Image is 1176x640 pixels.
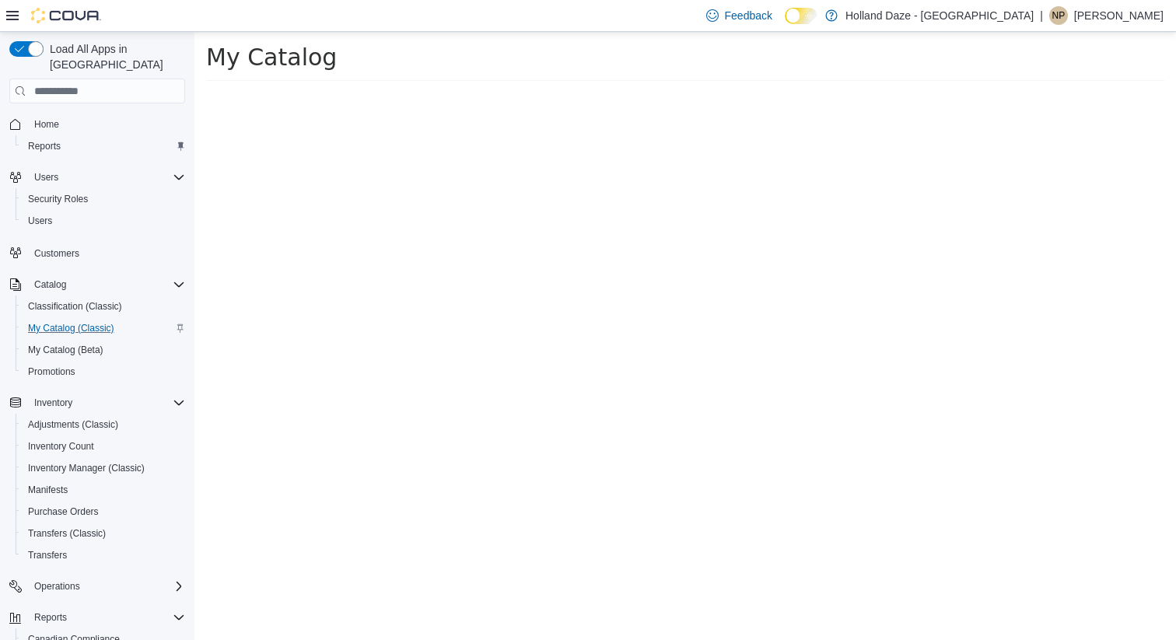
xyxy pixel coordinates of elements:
button: Purchase Orders [16,501,191,523]
a: Security Roles [22,190,94,208]
div: Niko p [1049,6,1068,25]
span: Customers [34,247,79,260]
button: Transfers (Classic) [16,523,191,544]
span: Operations [34,580,80,593]
button: Home [3,113,191,135]
span: Classification (Classic) [22,297,185,316]
span: Adjustments (Classic) [22,415,185,434]
span: My Catalog [12,12,142,39]
a: Promotions [22,362,82,381]
button: Catalog [3,274,191,296]
button: Transfers [16,544,191,566]
span: Inventory Count [22,437,185,456]
a: Inventory Manager (Classic) [22,459,151,477]
span: Purchase Orders [22,502,185,521]
span: Catalog [28,275,185,294]
a: My Catalog (Beta) [22,341,110,359]
a: Transfers [22,546,73,565]
button: My Catalog (Beta) [16,339,191,361]
a: Users [22,212,58,230]
span: Home [34,118,59,131]
span: My Catalog (Beta) [28,344,103,356]
span: Transfers (Classic) [28,527,106,540]
span: Purchase Orders [28,505,99,518]
button: Adjustments (Classic) [16,414,191,435]
span: Transfers [22,546,185,565]
p: [PERSON_NAME] [1074,6,1164,25]
span: Promotions [22,362,185,381]
a: Home [28,115,65,134]
span: Load All Apps in [GEOGRAPHIC_DATA] [44,41,185,72]
span: Security Roles [22,190,185,208]
span: Inventory Count [28,440,94,453]
span: Manifests [28,484,68,496]
button: My Catalog (Classic) [16,317,191,339]
a: Transfers (Classic) [22,524,112,543]
button: Promotions [16,361,191,383]
span: Dark Mode [785,24,786,25]
span: Users [28,168,185,187]
span: Reports [28,140,61,152]
span: Transfers (Classic) [22,524,185,543]
span: My Catalog (Classic) [22,319,185,337]
span: My Catalog (Beta) [22,341,185,359]
a: Adjustments (Classic) [22,415,124,434]
span: Users [22,212,185,230]
button: Inventory [3,392,191,414]
span: Security Roles [28,193,88,205]
span: Transfers [28,549,67,561]
button: Inventory Manager (Classic) [16,457,191,479]
span: My Catalog (Classic) [28,322,114,334]
span: Operations [28,577,185,596]
button: Inventory [28,393,79,412]
button: Inventory Count [16,435,191,457]
button: Users [3,166,191,188]
button: Operations [3,575,191,597]
button: Customers [3,241,191,264]
span: Promotions [28,365,75,378]
span: Customers [28,243,185,262]
span: Manifests [22,481,185,499]
img: Cova [31,8,101,23]
button: Reports [3,607,191,628]
button: Reports [16,135,191,157]
button: Users [16,210,191,232]
span: Np [1052,6,1066,25]
span: Feedback [725,8,772,23]
span: Inventory Manager (Classic) [22,459,185,477]
a: My Catalog (Classic) [22,319,121,337]
span: Inventory Manager (Classic) [28,462,145,474]
span: Inventory [28,393,185,412]
a: Customers [28,244,86,263]
span: Catalog [34,278,66,291]
a: Purchase Orders [22,502,105,521]
button: Manifests [16,479,191,501]
span: Users [34,171,58,184]
span: Users [28,215,52,227]
span: Inventory [34,397,72,409]
span: Reports [28,608,185,627]
button: Security Roles [16,188,191,210]
a: Inventory Count [22,437,100,456]
button: Users [28,168,65,187]
a: Classification (Classic) [22,297,128,316]
button: Catalog [28,275,72,294]
span: Adjustments (Classic) [28,418,118,431]
span: Reports [34,611,67,624]
button: Operations [28,577,86,596]
a: Manifests [22,481,74,499]
button: Classification (Classic) [16,296,191,317]
p: | [1040,6,1043,25]
span: Home [28,114,185,134]
span: Classification (Classic) [28,300,122,313]
p: Holland Daze - [GEOGRAPHIC_DATA] [845,6,1034,25]
input: Dark Mode [785,8,817,24]
button: Reports [28,608,73,627]
a: Reports [22,137,67,156]
span: Reports [22,137,185,156]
